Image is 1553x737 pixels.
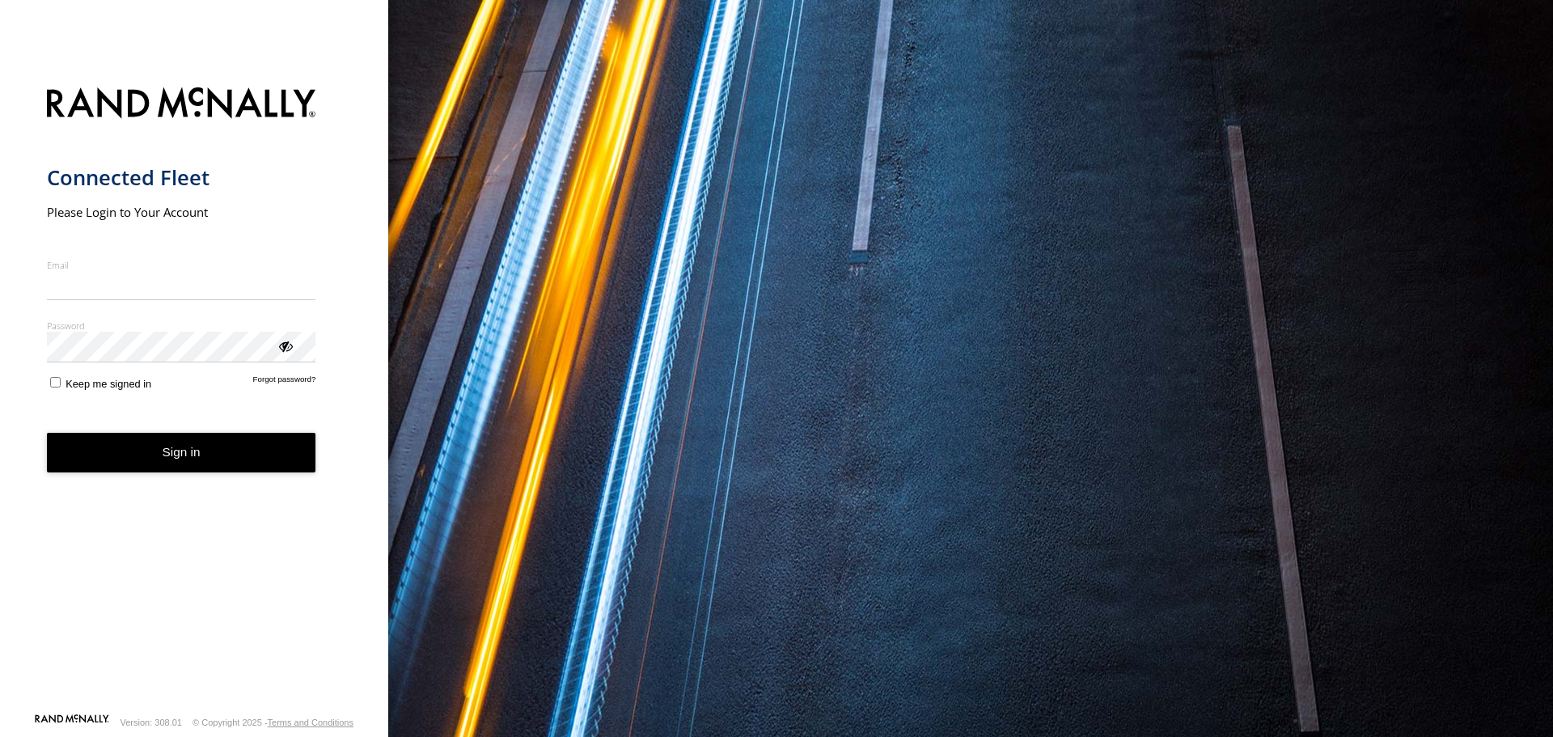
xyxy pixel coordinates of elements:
div: Version: 308.01 [121,718,182,727]
span: Keep me signed in [66,378,151,390]
label: Password [47,320,316,332]
a: Visit our Website [35,714,109,731]
a: Forgot password? [253,375,316,390]
h1: Connected Fleet [47,164,316,191]
button: Sign in [47,433,316,472]
h2: Please Login to Your Account [47,204,316,220]
div: © Copyright 2025 - [193,718,353,727]
label: Email [47,259,316,271]
div: ViewPassword [277,337,293,354]
input: Keep me signed in [50,377,61,388]
a: Terms and Conditions [268,718,353,727]
img: Rand McNally [47,84,316,125]
form: main [47,78,342,713]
